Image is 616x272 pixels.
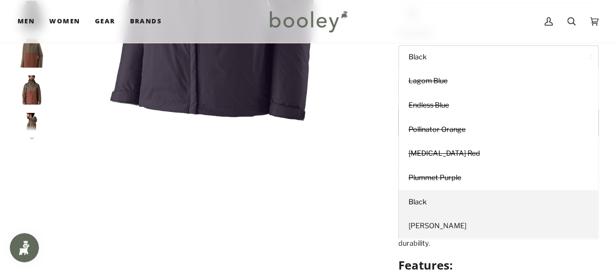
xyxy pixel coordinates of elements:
[399,118,598,142] a: Pollinator Orange
[95,17,115,26] span: Gear
[398,45,598,69] button: Black
[18,38,47,68] img: Patagonia Men's Torrentshell 3L Jacket Marlow Brown - Booley Galway
[18,113,47,142] img: Patagonia Men's Torrentshell 3L Jacket Marlow Brown - Booley Galway
[399,166,598,190] a: Plummet Purple
[409,149,480,158] span: [MEDICAL_DATA] Red
[399,142,598,166] a: [MEDICAL_DATA] Red
[399,190,598,215] a: Black
[18,75,47,105] img: Patagonia Men's Torrentshell 3L Jacket Marlow Brown - Booley Galway
[10,233,39,262] iframe: Button to open loyalty program pop-up
[399,214,598,238] a: [PERSON_NAME]
[409,76,448,85] span: Lagom Blue
[409,125,466,134] span: Pollinator Orange
[409,173,461,182] span: Plummet Purple
[49,17,80,26] span: Women
[265,7,351,36] img: Booley
[399,93,598,118] a: Endless Blue
[18,17,35,26] span: Men
[130,17,162,26] span: Brands
[409,101,449,109] span: Endless Blue
[399,69,598,93] a: Lagom Blue
[409,198,427,206] span: Black
[409,221,467,230] span: [PERSON_NAME]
